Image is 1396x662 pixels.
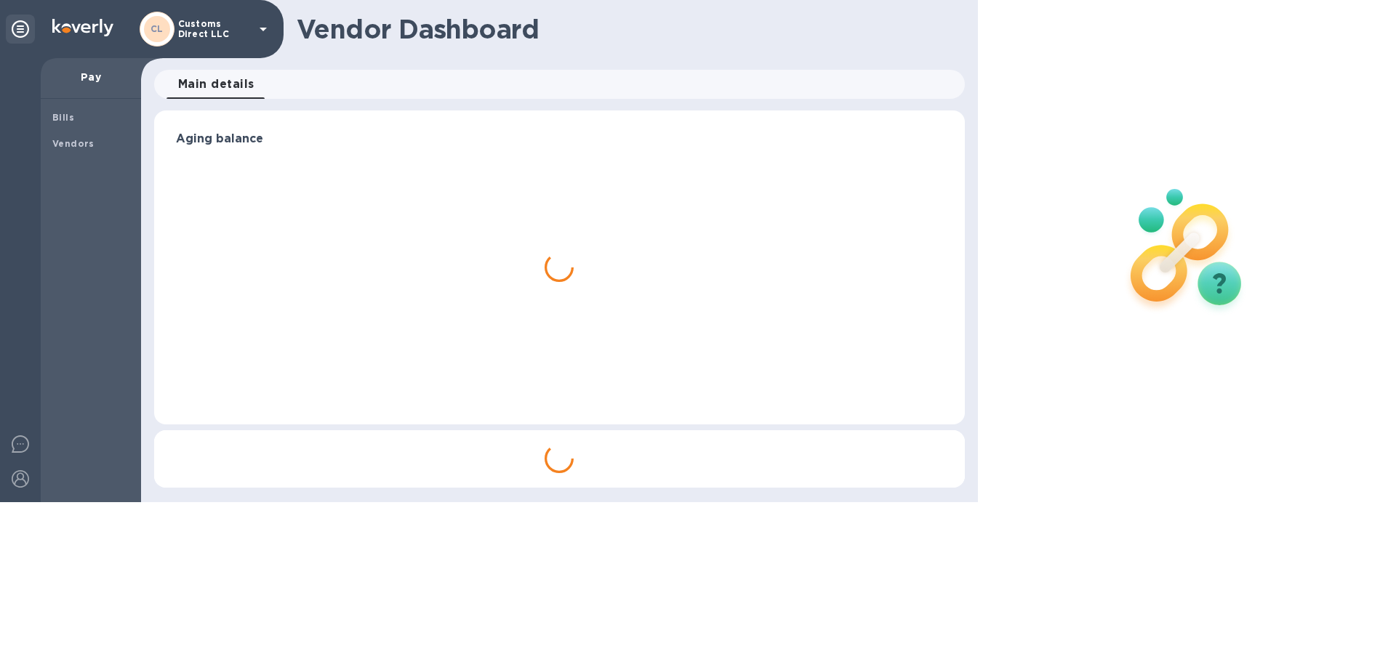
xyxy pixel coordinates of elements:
p: Pay [52,70,129,84]
span: Main details [178,74,254,94]
img: Logo [52,19,113,36]
b: Bills [52,112,74,123]
p: Customs Direct LLC [178,19,251,39]
h3: Aging balance [176,132,943,146]
div: Unpin categories [6,15,35,44]
h1: Vendor Dashboard [297,14,955,44]
b: CL [151,23,164,34]
b: Vendors [52,138,95,149]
